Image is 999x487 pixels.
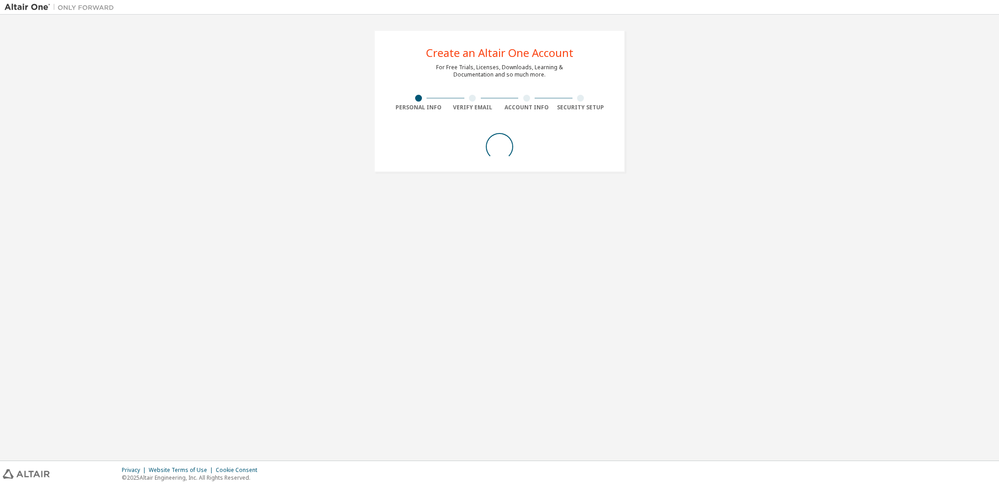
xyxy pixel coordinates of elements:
div: Cookie Consent [216,466,263,474]
img: altair_logo.svg [3,469,50,479]
img: Altair One [5,3,119,12]
p: © 2025 Altair Engineering, Inc. All Rights Reserved. [122,474,263,482]
div: Security Setup [554,104,608,111]
div: Verify Email [446,104,500,111]
div: For Free Trials, Licenses, Downloads, Learning & Documentation and so much more. [436,64,563,78]
div: Create an Altair One Account [426,47,573,58]
div: Account Info [499,104,554,111]
div: Privacy [122,466,149,474]
div: Website Terms of Use [149,466,216,474]
div: Personal Info [391,104,446,111]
